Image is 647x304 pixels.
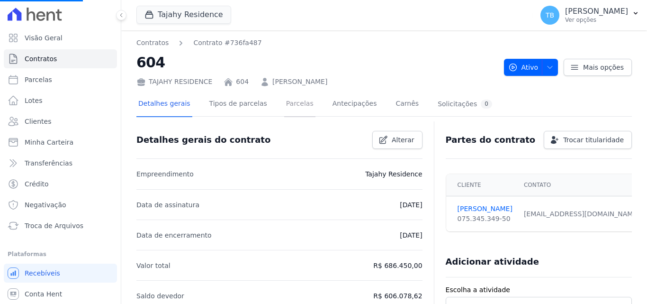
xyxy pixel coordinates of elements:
[207,92,269,117] a: Tipos de parcelas
[4,112,117,131] a: Clientes
[25,158,72,168] span: Transferências
[392,135,414,145] span: Alterar
[4,216,117,235] a: Troca de Arquivos
[504,59,558,76] button: Ativo
[508,59,539,76] span: Ativo
[25,75,52,84] span: Parcelas
[4,154,117,173] a: Transferências
[446,256,539,267] h3: Adicionar atividade
[236,77,249,87] a: 604
[372,131,422,149] a: Alterar
[25,268,60,278] span: Recebíveis
[394,92,421,117] a: Carnês
[544,131,632,149] a: Trocar titularidade
[331,92,379,117] a: Antecipações
[25,54,57,64] span: Contratos
[546,12,554,18] span: TB
[481,100,492,109] div: 0
[136,38,169,48] a: Contratos
[25,179,49,189] span: Crédito
[136,199,199,211] p: Data de assinatura
[4,133,117,152] a: Minha Carteira
[136,38,496,48] nav: Breadcrumb
[4,70,117,89] a: Parcelas
[136,290,184,302] p: Saldo devedor
[4,285,117,304] a: Conta Hent
[446,285,632,295] label: Escolha a atividade
[446,174,518,196] th: Cliente
[25,96,43,105] span: Lotes
[533,2,647,28] button: TB [PERSON_NAME] Ver opções
[438,100,492,109] div: Solicitações
[136,6,231,24] button: Tajahy Residence
[25,138,73,147] span: Minha Carteira
[136,134,270,146] h3: Detalhes gerais do contrato
[136,168,194,180] p: Empreendimento
[436,92,494,117] a: Solicitações0
[458,214,512,224] div: 075.345.349-50
[136,77,212,87] div: TAJAHY RESIDENCE
[563,135,624,145] span: Trocar titularidade
[136,52,496,73] h2: 604
[583,63,624,72] span: Mais opções
[565,16,628,24] p: Ver opções
[136,92,192,117] a: Detalhes gerais
[25,117,51,126] span: Clientes
[4,91,117,110] a: Lotes
[4,175,117,193] a: Crédito
[458,204,512,214] a: [PERSON_NAME]
[4,49,117,68] a: Contratos
[373,290,422,302] p: R$ 606.078,62
[365,168,422,180] p: Tajahy Residence
[4,264,117,283] a: Recebíveis
[136,260,171,271] p: Valor total
[193,38,261,48] a: Contrato #736fa487
[272,77,327,87] a: [PERSON_NAME]
[564,59,632,76] a: Mais opções
[25,200,66,210] span: Negativação
[25,33,63,43] span: Visão Geral
[446,134,536,146] h3: Partes do contrato
[373,260,422,271] p: R$ 686.450,00
[8,249,113,260] div: Plataformas
[136,38,262,48] nav: Breadcrumb
[4,195,117,214] a: Negativação
[4,28,117,47] a: Visão Geral
[284,92,315,117] a: Parcelas
[400,230,422,241] p: [DATE]
[25,289,62,299] span: Conta Hent
[565,7,628,16] p: [PERSON_NAME]
[400,199,422,211] p: [DATE]
[136,230,212,241] p: Data de encerramento
[25,221,83,230] span: Troca de Arquivos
